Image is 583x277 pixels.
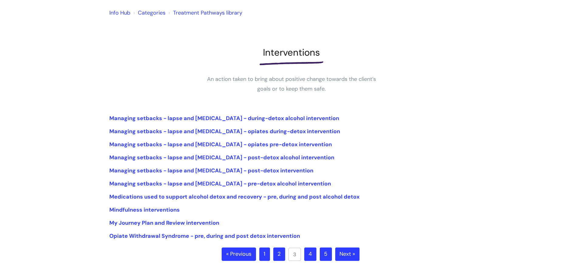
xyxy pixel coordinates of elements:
a: Medications used to support alcohol detox and recovery - pre, during and post alcohol detox [109,193,360,200]
a: Categories [138,9,165,16]
a: 2 [273,248,285,261]
a: Opiate Withdrawal Syndrome - pre, during and post detox intervention [109,232,300,240]
a: My Journey Plan and Review intervention [109,219,219,227]
a: Managing setbacks - lapse and [MEDICAL_DATA] - pre-detox alcohol intervention [109,180,331,187]
a: 3 [288,248,301,261]
li: Treatment Pathways library [167,8,242,18]
a: Mindfulness interventions [109,206,180,213]
a: Managing setbacks - lapse and [MEDICAL_DATA] - opiates pre-detox intervention [109,141,332,148]
a: « Previous [222,248,256,261]
a: Info Hub [109,9,130,16]
a: 4 [304,248,316,261]
a: Managing setbacks - lapse and [MEDICAL_DATA] - post-detox intervention [109,167,313,174]
a: Managing setbacks - lapse and [MEDICAL_DATA] - during-detox alcohol intervention [109,115,339,122]
li: Solution home [132,8,165,18]
p: An action taken to bring about positive change towards the client’s goals or to keep them safe. [200,74,383,94]
a: Managing setbacks - lapse and [MEDICAL_DATA] - post-detox alcohol intervention [109,154,334,161]
h1: Interventions [109,47,474,58]
a: 1 [259,248,270,261]
a: Managing setbacks - lapse and [MEDICAL_DATA] - opiates during-detox intervention [109,128,340,135]
a: 5 [320,248,332,261]
a: Next » [335,248,360,261]
a: Treatment Pathways library [173,9,242,16]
